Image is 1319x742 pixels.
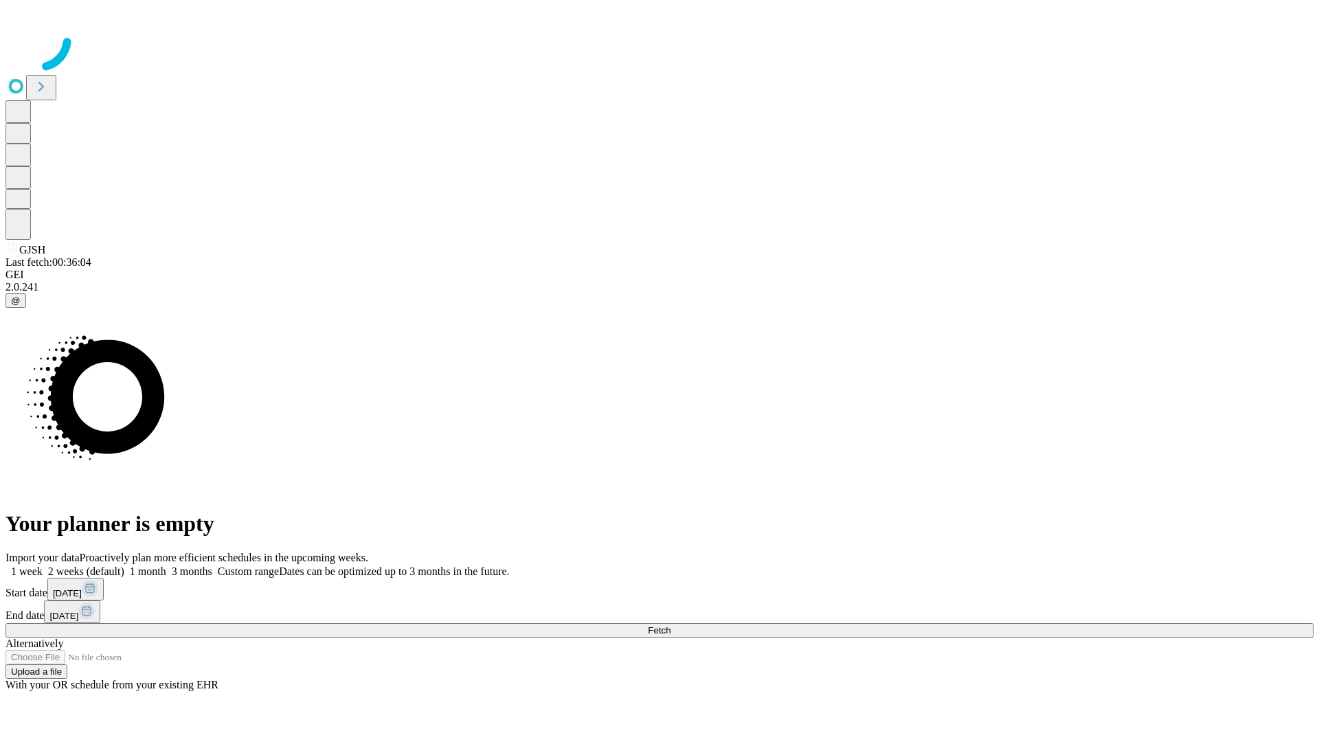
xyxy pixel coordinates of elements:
[49,611,78,621] span: [DATE]
[218,565,279,577] span: Custom range
[5,293,26,308] button: @
[11,565,43,577] span: 1 week
[5,511,1314,537] h1: Your planner is empty
[5,638,63,649] span: Alternatively
[5,281,1314,293] div: 2.0.241
[5,623,1314,638] button: Fetch
[5,552,80,563] span: Import your data
[19,244,45,256] span: GJSH
[5,679,218,690] span: With your OR schedule from your existing EHR
[130,565,166,577] span: 1 month
[5,256,91,268] span: Last fetch: 00:36:04
[5,269,1314,281] div: GEI
[279,565,509,577] span: Dates can be optimized up to 3 months in the future.
[5,578,1314,600] div: Start date
[80,552,368,563] span: Proactively plan more efficient schedules in the upcoming weeks.
[47,578,104,600] button: [DATE]
[172,565,212,577] span: 3 months
[5,664,67,679] button: Upload a file
[53,588,82,598] span: [DATE]
[5,600,1314,623] div: End date
[44,600,100,623] button: [DATE]
[648,625,670,636] span: Fetch
[48,565,124,577] span: 2 weeks (default)
[11,295,21,306] span: @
